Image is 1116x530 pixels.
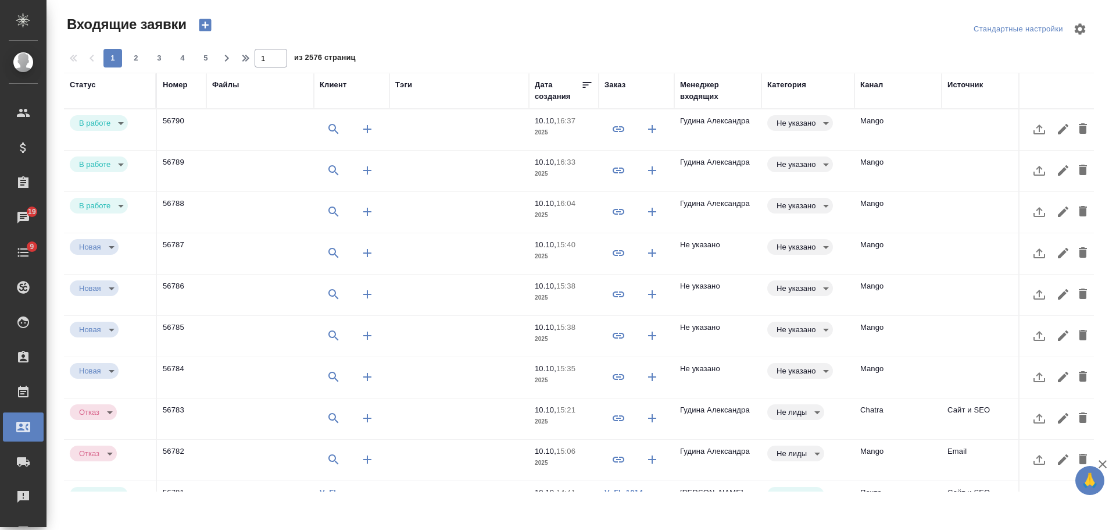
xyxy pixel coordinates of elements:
[1053,404,1073,432] button: Редактировать
[294,51,356,67] span: из 2576 страниц
[854,192,942,233] td: Mango
[173,49,192,67] button: 4
[556,158,575,166] p: 16:33
[70,446,117,461] div: В работе
[854,440,942,481] td: Mango
[76,201,114,211] button: В работе
[173,52,192,64] span: 4
[674,481,761,522] td: [PERSON_NAME]
[1053,487,1073,515] button: Редактировать
[767,198,833,214] div: В работе
[942,481,1029,522] td: Сайт и SEO
[535,168,593,180] p: 2025
[1073,115,1093,143] button: Удалить
[1025,446,1053,474] button: Загрузить файл
[556,282,575,290] p: 15:38
[157,357,206,398] td: 56784
[535,158,556,166] p: 10.10,
[971,20,1066,38] div: split button
[535,199,556,208] p: 10.10,
[535,251,593,262] p: 2025
[76,242,105,252] button: Новая
[535,292,593,304] p: 2025
[556,447,575,456] p: 15:06
[157,440,206,481] td: 56782
[638,115,666,143] button: Создать заказ
[353,239,381,267] button: Создать клиента
[1025,487,1053,515] button: Загрузить файл
[1025,363,1053,391] button: Загрузить файл
[76,118,114,128] button: В работе
[320,156,348,184] button: Выбрать клиента
[320,79,346,91] div: Клиент
[942,399,1029,439] td: Сайт и SEO
[535,457,593,469] p: 2025
[674,233,761,274] td: Не указано
[1073,239,1093,267] button: Удалить
[638,198,666,226] button: Создать заказ
[320,488,338,497] a: V_FL
[854,233,942,274] td: Mango
[70,363,119,379] div: В работе
[854,275,942,315] td: Mango
[604,115,632,143] button: Привязать к существующему заказу
[1053,322,1073,350] button: Редактировать
[604,363,632,391] button: Привязать к существующему заказу
[1025,404,1053,432] button: Загрузить файл
[674,440,761,481] td: Гудина Александра
[767,79,806,91] div: Категория
[773,407,810,417] button: Не лиды
[76,407,103,417] button: Отказ
[157,233,206,274] td: 56787
[638,363,666,391] button: Создать заказ
[767,115,833,131] div: В работе
[767,404,849,420] div: Это спам, фрилансеры, текущие клиенты и т.д.
[127,52,145,64] span: 2
[320,322,348,350] button: Выбрать клиента
[353,363,381,391] button: Создать клиента
[353,156,381,184] button: Создать клиента
[535,364,556,373] p: 10.10,
[556,116,575,125] p: 16:37
[150,52,169,64] span: 3
[1073,404,1093,432] button: Удалить
[674,192,761,233] td: Гудина Александра
[556,364,575,373] p: 15:35
[854,399,942,439] td: Chatra
[157,275,206,315] td: 56786
[674,399,761,439] td: Гудина Александра
[76,490,114,500] button: В работе
[70,156,128,172] div: В работе
[70,404,117,420] div: В работе
[1053,363,1073,391] button: Редактировать
[535,209,593,221] p: 2025
[604,322,632,350] button: Привязать к существующему заказу
[157,481,206,522] td: 56781
[1073,363,1093,391] button: Удалить
[854,151,942,191] td: Mango
[556,488,575,497] p: 14:41
[854,481,942,522] td: Почта
[1053,198,1073,226] button: Редактировать
[767,487,824,503] div: В работе
[638,404,666,432] button: Создать заказ
[353,446,381,474] button: Создать клиента
[150,49,169,67] button: 3
[535,240,556,249] p: 10.10,
[767,322,833,337] div: В работе
[767,239,833,255] div: В работе
[773,242,819,252] button: Не указано
[674,151,761,191] td: Гудина Александра
[1025,156,1053,184] button: Загрузить файл
[70,115,128,131] div: В работе
[1073,156,1093,184] button: Удалить
[353,280,381,308] button: Создать клиента
[70,198,128,214] div: В работе
[535,282,556,290] p: 10.10,
[64,15,187,34] span: Входящие заявки
[604,280,632,308] button: Привязать к существующему заказу
[70,239,119,255] div: В работе
[157,192,206,233] td: 56788
[767,156,833,172] div: В работе
[1053,239,1073,267] button: Редактировать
